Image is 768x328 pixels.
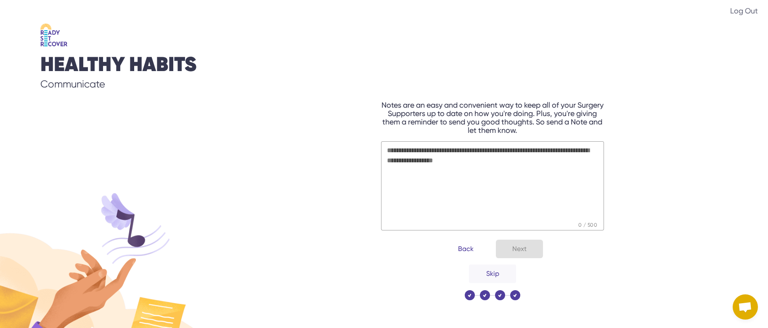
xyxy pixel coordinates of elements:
[733,294,758,320] div: Open chat
[442,240,489,258] button: Back
[40,77,196,91] div: Communicate
[730,5,758,17] button: Log Out
[572,222,604,230] span: 0 / 500
[381,101,604,135] div: Notes are an easy and convenient way to keep all of your Surgery Supporters up to date on how you...
[40,24,67,47] img: Logo
[469,265,516,283] button: Skip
